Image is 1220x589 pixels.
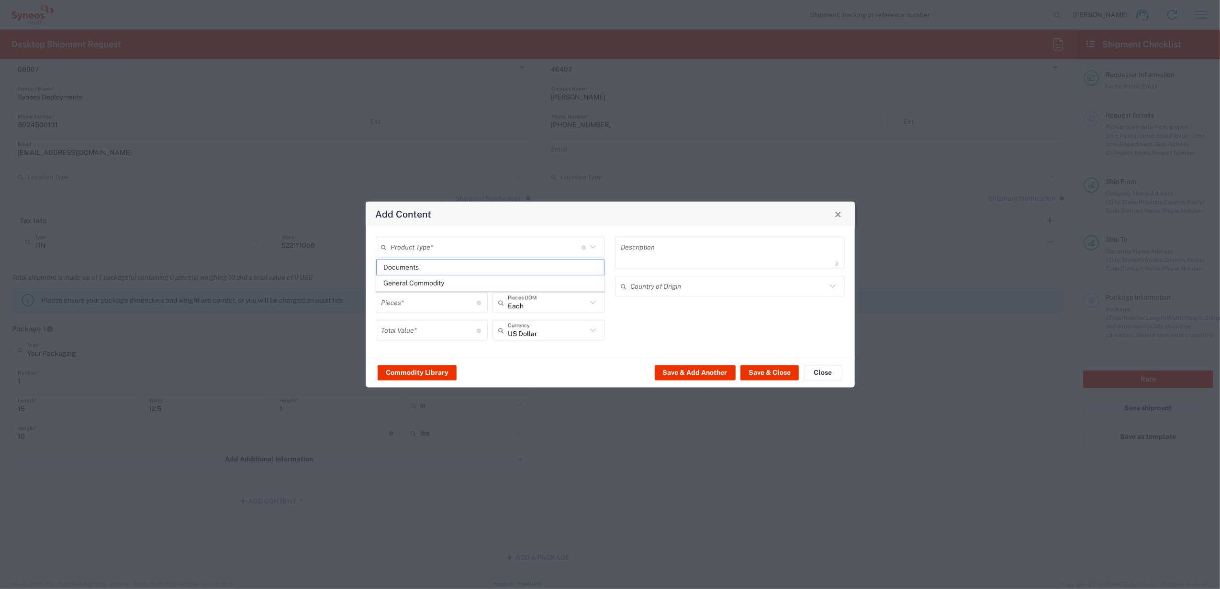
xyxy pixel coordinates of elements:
span: Documents [377,260,604,275]
button: Close [831,207,845,221]
h4: Add Content [375,207,431,221]
button: Commodity Library [378,365,457,380]
button: Save & Add Another [655,365,736,380]
button: Save & Close [740,365,799,380]
span: General Commodity [377,276,604,291]
button: Close [804,365,842,380]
